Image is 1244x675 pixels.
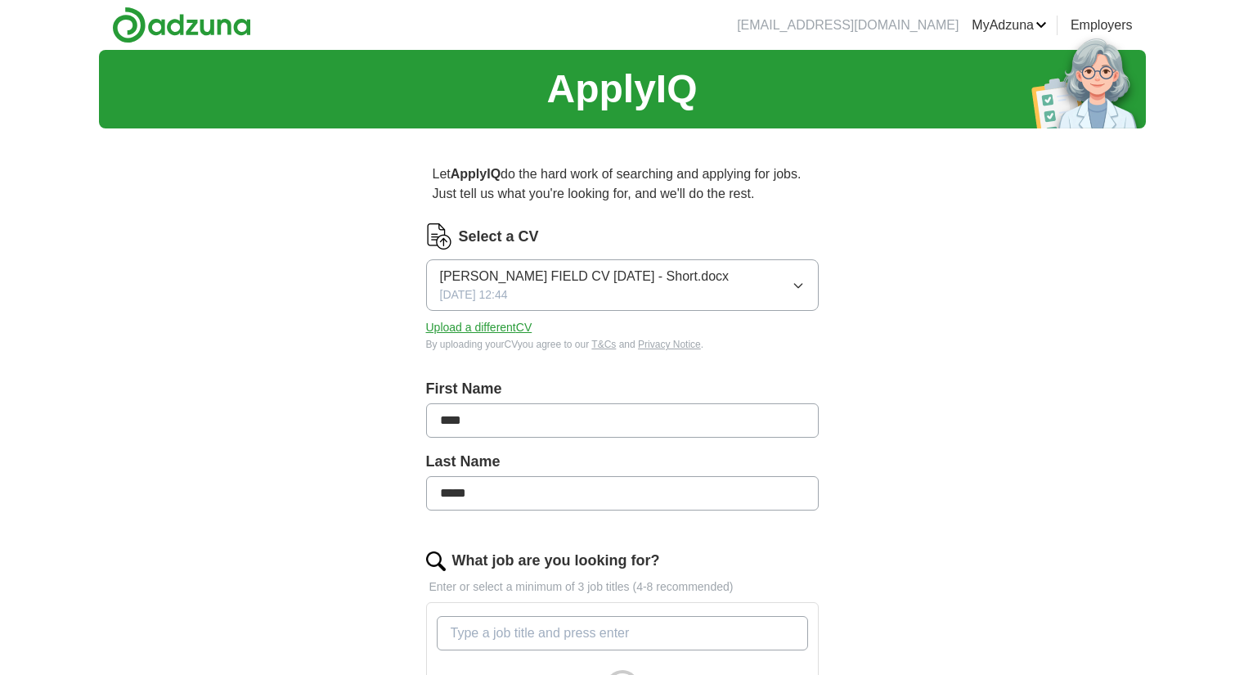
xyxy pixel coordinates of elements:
a: Privacy Notice [638,339,701,350]
label: What job are you looking for? [452,550,660,572]
label: Select a CV [459,226,539,248]
button: [PERSON_NAME] FIELD CV [DATE] - Short.docx[DATE] 12:44 [426,259,819,311]
label: First Name [426,378,819,400]
a: T&Cs [591,339,616,350]
h1: ApplyIQ [546,60,697,119]
p: Enter or select a minimum of 3 job titles (4-8 recommended) [426,578,819,596]
input: Type a job title and press enter [437,616,808,650]
img: CV Icon [426,223,452,250]
a: Employers [1071,16,1133,35]
span: [DATE] 12:44 [440,286,508,304]
a: MyAdzuna [972,16,1047,35]
li: [EMAIL_ADDRESS][DOMAIN_NAME] [737,16,959,35]
label: Last Name [426,451,819,473]
span: [PERSON_NAME] FIELD CV [DATE] - Short.docx [440,267,730,286]
button: Upload a differentCV [426,319,532,336]
img: Adzuna logo [112,7,251,43]
img: search.png [426,551,446,571]
div: By uploading your CV you agree to our and . [426,337,819,352]
p: Let do the hard work of searching and applying for jobs. Just tell us what you're looking for, an... [426,158,819,210]
strong: ApplyIQ [451,167,501,181]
